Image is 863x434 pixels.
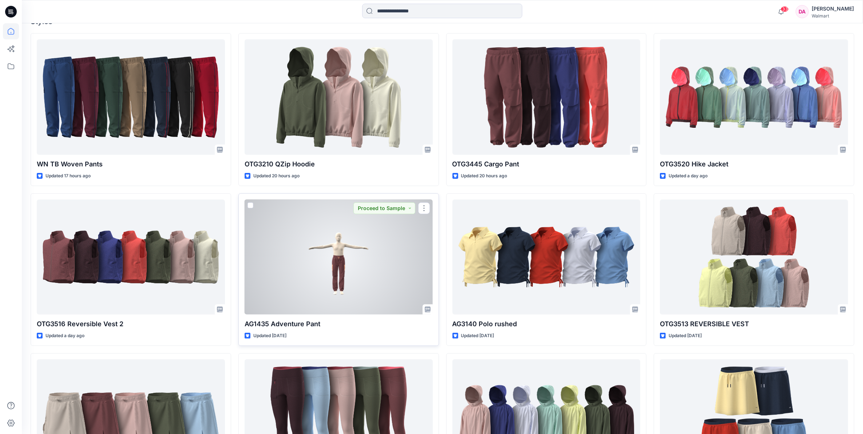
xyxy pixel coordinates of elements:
[37,200,225,315] a: OTG3516 Reversible Vest 2
[245,39,433,155] a: OTG3210 QZip Hoodie
[452,319,641,329] p: AG3140 Polo rushed
[461,332,494,340] p: Updated [DATE]
[796,5,809,18] div: DA
[781,6,789,12] span: 33
[245,159,433,169] p: OTG3210 QZip Hoodie
[660,200,848,315] a: OTG3513 REVERSIBLE VEST
[461,172,507,180] p: Updated 20 hours ago
[253,332,286,340] p: Updated [DATE]
[45,332,84,340] p: Updated a day ago
[660,319,848,329] p: OTG3513 REVERSIBLE VEST
[812,4,854,13] div: [PERSON_NAME]
[669,332,702,340] p: Updated [DATE]
[245,200,433,315] a: AG1435 Adventure Pant
[37,319,225,329] p: OTG3516 Reversible Vest 2
[452,39,641,155] a: OTG3445 Cargo Pant
[37,159,225,169] p: WN TB Woven Pants
[660,159,848,169] p: OTG3520 Hike Jacket
[452,200,641,315] a: AG3140 Polo rushed
[37,39,225,155] a: WN TB Woven Pants
[660,39,848,155] a: OTG3520 Hike Jacket
[45,172,91,180] p: Updated 17 hours ago
[452,159,641,169] p: OTG3445 Cargo Pant
[245,319,433,329] p: AG1435 Adventure Pant
[669,172,708,180] p: Updated a day ago
[253,172,300,180] p: Updated 20 hours ago
[812,13,854,19] div: Walmart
